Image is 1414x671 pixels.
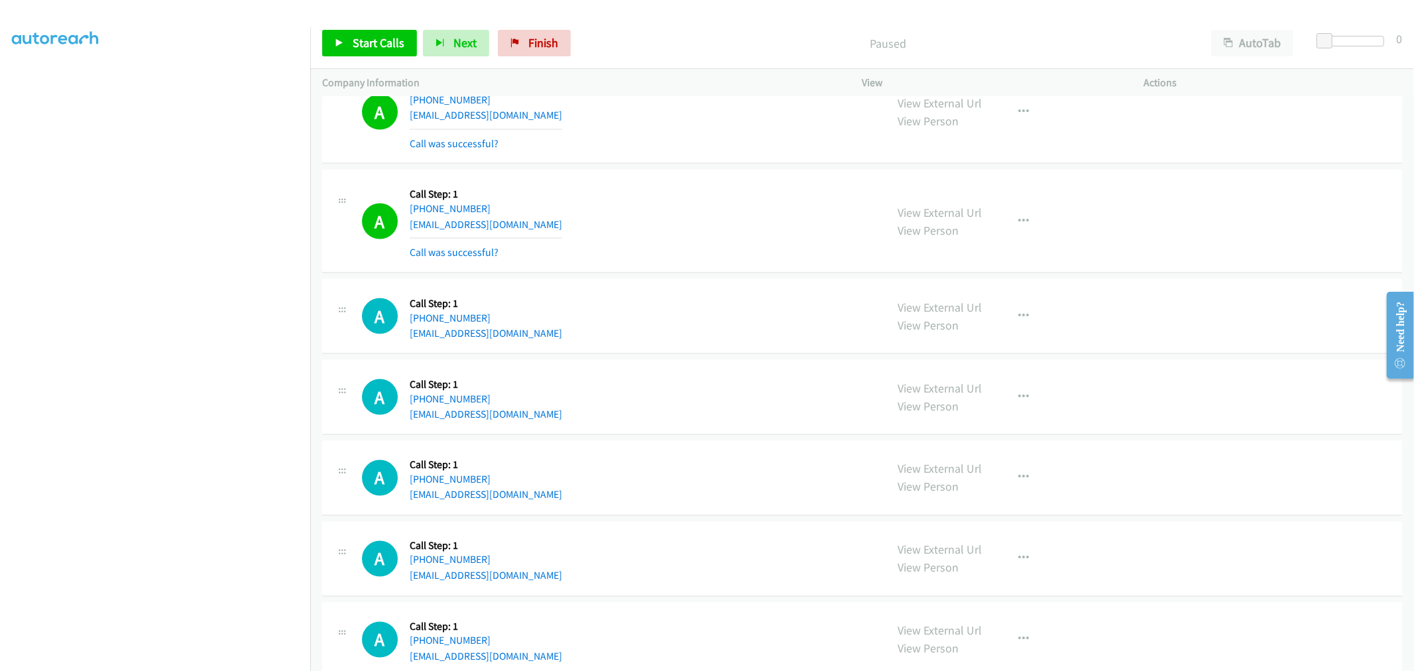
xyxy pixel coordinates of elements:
h5: Call Step: 1 [410,378,562,391]
a: [EMAIL_ADDRESS][DOMAIN_NAME] [410,327,562,339]
h5: Call Step: 1 [410,188,562,201]
a: View Person [898,560,959,576]
a: [PHONE_NUMBER] [410,202,491,215]
p: Paused [589,34,1187,52]
a: View Person [898,398,959,414]
h1: A [362,204,398,239]
a: [EMAIL_ADDRESS][DOMAIN_NAME] [410,408,562,420]
a: View External Url [898,623,982,639]
a: [EMAIL_ADDRESS][DOMAIN_NAME] [410,218,562,231]
a: [EMAIL_ADDRESS][DOMAIN_NAME] [410,489,562,501]
a: [PHONE_NUMBER] [410,393,491,405]
a: [PHONE_NUMBER] [410,93,491,106]
a: View External Url [898,205,982,220]
a: View Person [898,113,959,129]
h5: Call Step: 1 [410,621,562,634]
p: Company Information [322,75,839,91]
div: Delay between calls (in seconds) [1323,36,1384,46]
a: [EMAIL_ADDRESS][DOMAIN_NAME] [410,570,562,582]
iframe: To enrich screen reader interactions, please activate Accessibility in Grammarly extension settings [12,39,310,669]
div: The call is yet to be attempted [362,541,398,577]
h5: Call Step: 1 [410,297,562,310]
a: [EMAIL_ADDRESS][DOMAIN_NAME] [410,650,562,663]
span: Next [453,35,477,50]
a: [EMAIL_ADDRESS][DOMAIN_NAME] [410,109,562,121]
a: [PHONE_NUMBER] [410,312,491,324]
h1: A [362,541,398,577]
div: The call is yet to be attempted [362,460,398,496]
a: Call was successful? [410,137,499,150]
a: View Person [898,641,959,656]
a: Call was successful? [410,246,499,259]
h5: Call Step: 1 [410,540,562,553]
button: AutoTab [1211,30,1293,56]
a: View Person [898,479,959,495]
div: 0 [1396,30,1402,48]
p: Actions [1144,75,1402,91]
a: View External Url [898,461,982,477]
h1: A [362,298,398,334]
iframe: Resource Center [1376,282,1414,388]
h5: Call Step: 1 [410,459,562,472]
a: Start Calls [322,30,417,56]
a: View External Url [898,95,982,111]
h1: A [362,622,398,658]
a: [PHONE_NUMBER] [410,473,491,486]
a: View External Url [898,300,982,315]
div: The call is yet to be attempted [362,622,398,658]
p: View [862,75,1120,91]
a: [PHONE_NUMBER] [410,554,491,566]
h1: A [362,379,398,415]
a: [PHONE_NUMBER] [410,635,491,647]
span: Start Calls [353,35,404,50]
button: Next [423,30,489,56]
a: View External Url [898,542,982,558]
span: Finish [528,35,558,50]
h1: A [362,460,398,496]
a: Finish [498,30,571,56]
a: View External Url [898,381,982,396]
a: View Person [898,318,959,333]
div: The call is yet to be attempted [362,379,398,415]
h1: A [362,94,398,130]
a: View Person [898,223,959,238]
